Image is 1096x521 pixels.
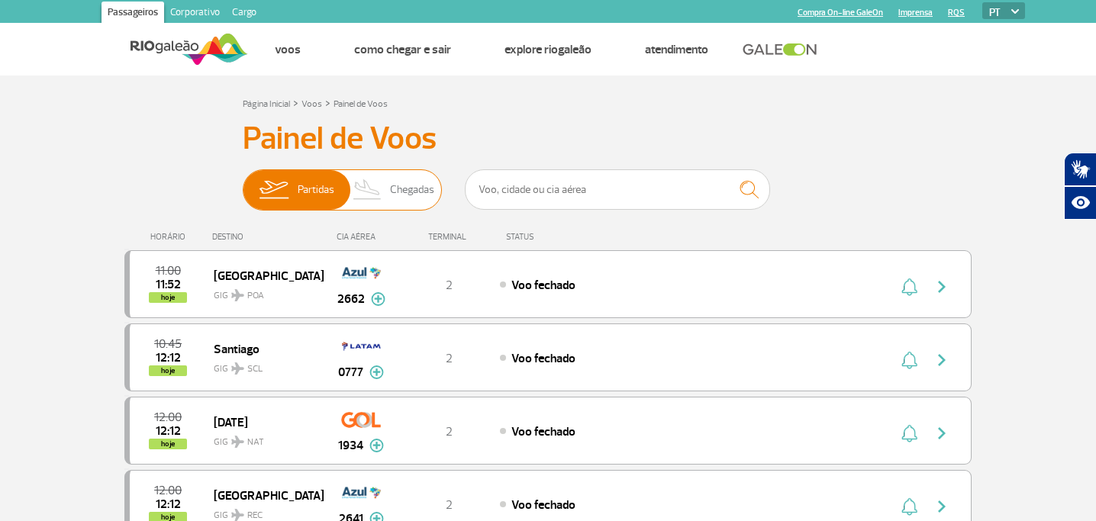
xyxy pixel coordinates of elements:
div: STATUS [498,232,623,242]
a: RQS [948,8,965,18]
img: mais-info-painel-voo.svg [371,292,385,306]
img: sino-painel-voo.svg [901,424,917,442]
span: 2 [446,497,453,513]
div: Plugin de acessibilidade da Hand Talk. [1064,153,1096,220]
div: TERMINAL [399,232,498,242]
span: 1934 [338,436,363,455]
span: 2025-08-26 12:00:00 [154,485,182,496]
span: 2025-08-26 12:12:00 [156,352,181,363]
a: Corporativo [164,2,226,26]
img: slider-embarque [250,170,298,210]
span: Voo fechado [511,424,575,439]
img: mais-info-painel-voo.svg [369,365,384,379]
input: Voo, cidade ou cia aérea [465,169,770,210]
a: > [293,94,298,111]
span: 2025-08-26 12:12:00 [156,499,181,510]
div: HORÁRIO [129,232,212,242]
span: hoje [149,292,187,303]
span: 2 [446,424,453,439]
img: slider-desembarque [345,170,390,210]
img: destiny_airplane.svg [231,436,244,448]
span: 2025-08-26 12:12:00 [156,426,181,436]
span: 2025-08-26 10:45:00 [154,339,182,349]
a: Compra On-line GaleOn [798,8,883,18]
a: Explore RIOgaleão [504,42,592,57]
img: mais-info-painel-voo.svg [369,439,384,452]
span: Voo fechado [511,351,575,366]
img: sino-painel-voo.svg [901,497,917,516]
img: sino-painel-voo.svg [901,351,917,369]
img: destiny_airplane.svg [231,289,244,301]
h3: Painel de Voos [243,120,853,158]
span: 2025-08-26 11:00:00 [156,265,181,276]
span: hoje [149,439,187,449]
span: SCL [247,362,263,376]
button: Abrir recursos assistivos. [1064,186,1096,220]
div: CIA AÉREA [323,232,399,242]
a: Como chegar e sair [354,42,451,57]
img: destiny_airplane.svg [231,509,244,521]
span: 2025-08-26 12:00:00 [154,412,182,423]
span: [DATE] [214,412,311,432]
img: seta-direita-painel-voo.svg [933,497,951,516]
img: seta-direita-painel-voo.svg [933,278,951,296]
span: NAT [247,436,264,449]
a: Imprensa [898,8,933,18]
span: Partidas [298,170,334,210]
div: DESTINO [212,232,324,242]
span: 2025-08-26 11:52:18 [156,279,181,290]
img: destiny_airplane.svg [231,362,244,375]
span: hoje [149,365,187,376]
a: Painel de Voos [334,98,388,110]
a: Cargo [226,2,263,26]
a: Voos [301,98,322,110]
a: Voos [275,42,301,57]
span: Chegadas [390,170,434,210]
span: [GEOGRAPHIC_DATA] [214,265,311,285]
span: GIG [214,354,311,376]
span: POA [247,289,264,303]
span: GIG [214,427,311,449]
span: 2662 [337,290,365,308]
span: Voo fechado [511,278,575,293]
a: Passageiros [102,2,164,26]
span: 2 [446,278,453,293]
img: seta-direita-painel-voo.svg [933,424,951,442]
img: seta-direita-painel-voo.svg [933,351,951,369]
span: Voo fechado [511,497,575,513]
a: > [325,94,330,111]
img: sino-painel-voo.svg [901,278,917,296]
span: 0777 [338,363,363,381]
span: Santiago [214,339,311,359]
a: Página Inicial [243,98,290,110]
span: [GEOGRAPHIC_DATA] [214,485,311,505]
button: Abrir tradutor de língua de sinais. [1064,153,1096,186]
span: GIG [214,281,311,303]
a: Atendimento [645,42,708,57]
span: 2 [446,351,453,366]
